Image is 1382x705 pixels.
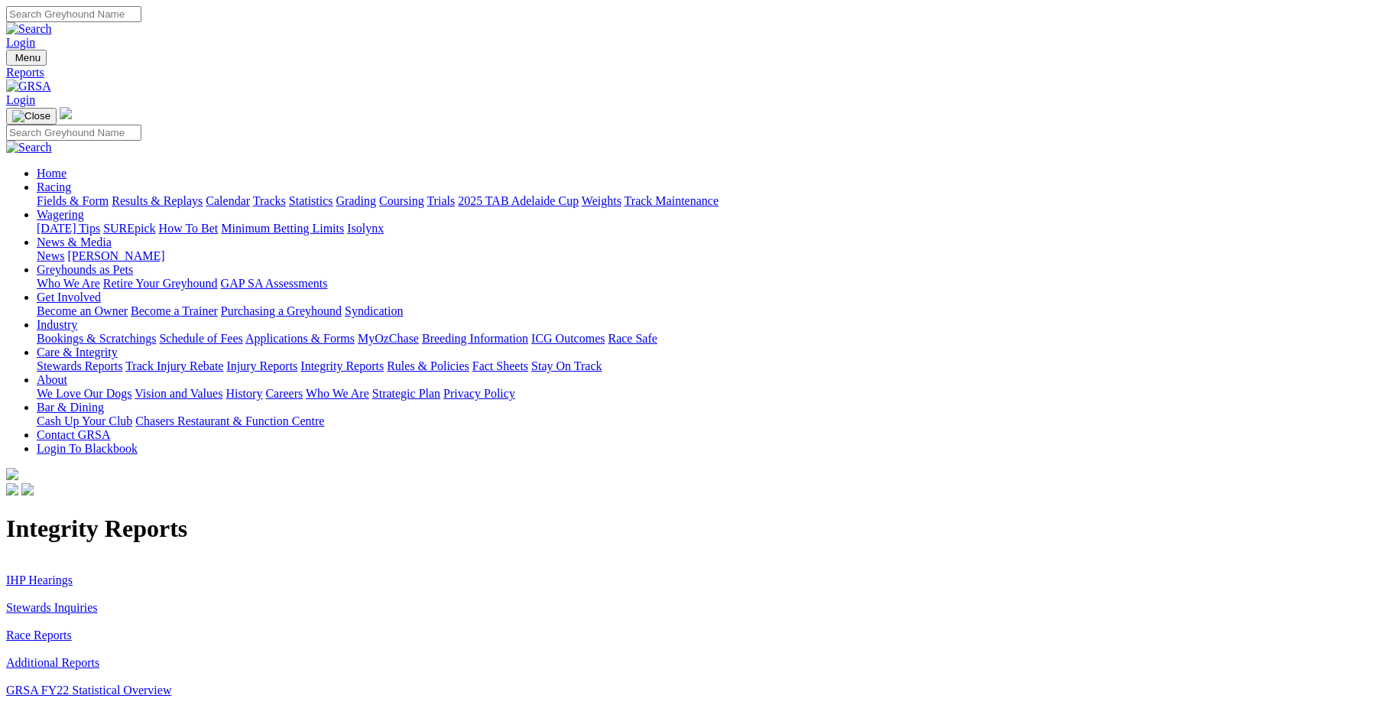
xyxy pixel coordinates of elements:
[253,194,286,207] a: Tracks
[6,483,18,495] img: facebook.svg
[358,332,419,345] a: MyOzChase
[15,52,41,63] span: Menu
[422,332,528,345] a: Breeding Information
[6,656,99,669] a: Additional Reports
[265,387,303,400] a: Careers
[531,332,605,345] a: ICG Outcomes
[624,194,719,207] a: Track Maintenance
[531,359,602,372] a: Stay On Track
[582,194,621,207] a: Weights
[37,194,1376,208] div: Racing
[112,194,203,207] a: Results & Replays
[37,249,64,262] a: News
[226,359,297,372] a: Injury Reports
[221,304,342,317] a: Purchasing a Greyhound
[21,483,34,495] img: twitter.svg
[37,277,100,290] a: Who We Are
[387,359,469,372] a: Rules & Policies
[245,332,355,345] a: Applications & Forms
[37,359,122,372] a: Stewards Reports
[372,387,440,400] a: Strategic Plan
[159,332,242,345] a: Schedule of Fees
[60,107,72,119] img: logo-grsa-white.png
[37,167,67,180] a: Home
[37,208,84,221] a: Wagering
[206,194,250,207] a: Calendar
[37,414,1376,428] div: Bar & Dining
[37,387,1376,401] div: About
[37,249,1376,263] div: News & Media
[135,414,324,427] a: Chasers Restaurant & Function Centre
[225,387,262,400] a: History
[159,222,219,235] a: How To Bet
[472,359,528,372] a: Fact Sheets
[103,277,218,290] a: Retire Your Greyhound
[6,515,1376,543] h1: Integrity Reports
[37,346,118,359] a: Care & Integrity
[6,36,35,49] a: Login
[6,50,47,66] button: Toggle navigation
[6,684,171,697] a: GRSA FY22 Statistical Overview
[345,304,403,317] a: Syndication
[135,387,222,400] a: Vision and Values
[37,428,110,441] a: Contact GRSA
[37,359,1376,373] div: Care & Integrity
[125,359,223,372] a: Track Injury Rebate
[37,291,101,304] a: Get Involved
[306,387,369,400] a: Who We Are
[221,222,344,235] a: Minimum Betting Limits
[336,194,376,207] a: Grading
[37,304,1376,318] div: Get Involved
[6,601,98,614] a: Stewards Inquiries
[6,66,1376,80] a: Reports
[37,222,100,235] a: [DATE] Tips
[37,277,1376,291] div: Greyhounds as Pets
[37,332,156,345] a: Bookings & Scratchings
[458,194,579,207] a: 2025 TAB Adelaide Cup
[427,194,455,207] a: Trials
[6,80,51,93] img: GRSA
[6,93,35,106] a: Login
[37,318,77,331] a: Industry
[6,468,18,480] img: logo-grsa-white.png
[289,194,333,207] a: Statistics
[131,304,218,317] a: Become a Trainer
[379,194,424,207] a: Coursing
[6,6,141,22] input: Search
[300,359,384,372] a: Integrity Reports
[37,222,1376,236] div: Wagering
[37,442,138,455] a: Login To Blackbook
[37,194,109,207] a: Fields & Form
[6,22,52,36] img: Search
[37,387,131,400] a: We Love Our Dogs
[37,263,133,276] a: Greyhounds as Pets
[221,277,328,290] a: GAP SA Assessments
[6,108,57,125] button: Toggle navigation
[37,414,132,427] a: Cash Up Your Club
[37,180,71,193] a: Racing
[6,125,141,141] input: Search
[608,332,657,345] a: Race Safe
[37,304,128,317] a: Become an Owner
[12,110,50,122] img: Close
[37,332,1376,346] div: Industry
[103,222,155,235] a: SUREpick
[347,222,384,235] a: Isolynx
[37,373,67,386] a: About
[6,141,52,154] img: Search
[6,573,73,586] a: IHP Hearings
[37,401,104,414] a: Bar & Dining
[443,387,515,400] a: Privacy Policy
[6,629,72,642] a: Race Reports
[67,249,164,262] a: [PERSON_NAME]
[37,236,112,249] a: News & Media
